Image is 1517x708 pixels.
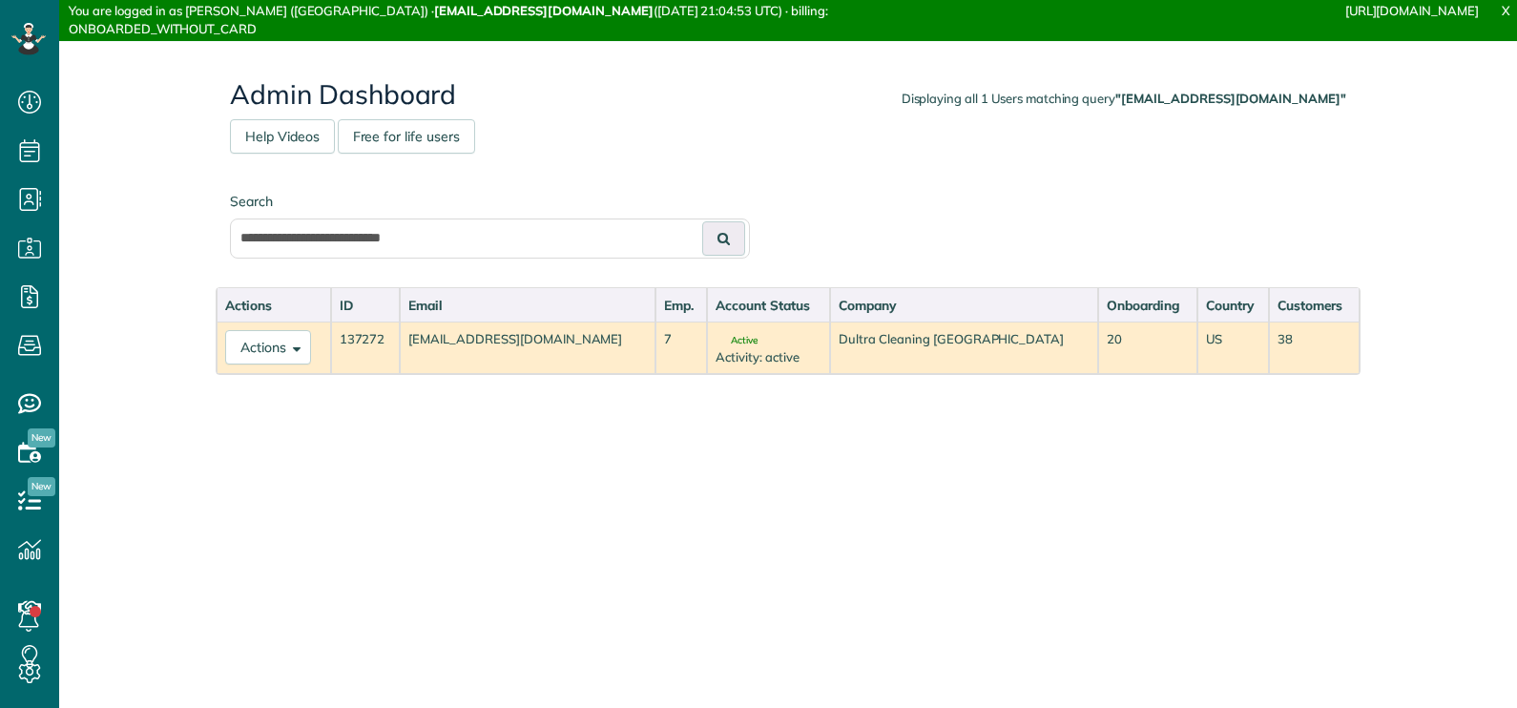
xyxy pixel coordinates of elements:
h2: Admin Dashboard [230,80,1346,110]
button: Actions [225,330,311,364]
td: US [1197,322,1269,374]
div: Company [839,296,1090,315]
strong: [EMAIL_ADDRESS][DOMAIN_NAME] [434,3,654,18]
a: Free for life users [338,119,475,154]
div: Emp. [664,296,698,315]
td: Dultra Cleaning [GEOGRAPHIC_DATA] [830,322,1098,374]
div: Country [1206,296,1260,315]
div: ID [340,296,392,315]
div: Activity: active [716,348,821,366]
div: Account Status [716,296,821,315]
span: New [28,428,55,448]
strong: "[EMAIL_ADDRESS][DOMAIN_NAME]" [1115,91,1346,106]
div: Actions [225,296,322,315]
td: 137272 [331,322,401,374]
div: Displaying all 1 Users matching query [902,90,1346,108]
div: Email [408,296,647,315]
span: Active [716,336,758,345]
div: Onboarding [1107,296,1189,315]
a: [URL][DOMAIN_NAME] [1345,3,1479,18]
td: 20 [1098,322,1197,374]
td: 38 [1269,322,1360,374]
span: New [28,477,55,496]
a: Help Videos [230,119,335,154]
td: [EMAIL_ADDRESS][DOMAIN_NAME] [400,322,655,374]
div: Customers [1278,296,1351,315]
td: 7 [655,322,707,374]
label: Search [230,192,750,211]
